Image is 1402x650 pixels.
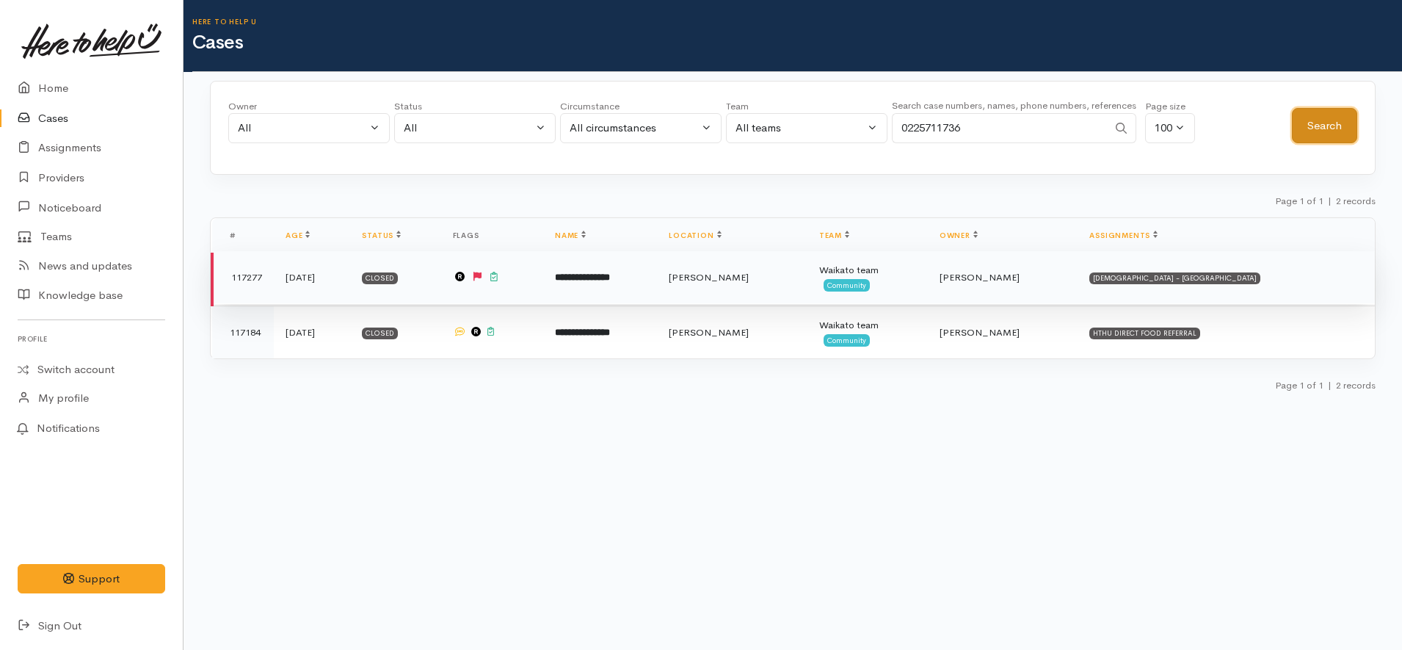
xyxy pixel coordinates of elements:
[940,326,1020,339] span: [PERSON_NAME]
[669,271,749,284] span: [PERSON_NAME]
[819,263,916,278] div: Waikato team
[1089,328,1200,339] div: HTHU DIRECT FOOD REFERRAL
[735,120,865,137] div: All teams
[819,231,849,240] a: Team
[274,306,350,359] td: [DATE]
[824,279,870,291] span: Community
[1155,120,1172,137] div: 100
[1089,231,1158,240] a: Assignments
[362,231,401,240] a: Status
[940,231,978,240] a: Owner
[1089,272,1260,284] div: [DEMOGRAPHIC_DATA] - [GEOGRAPHIC_DATA]
[819,318,916,333] div: Waikato team
[228,113,390,143] button: All
[726,113,887,143] button: All teams
[192,32,1402,54] h1: Cases
[286,231,310,240] a: Age
[555,231,586,240] a: Name
[892,113,1108,143] input: Search
[238,120,367,137] div: All
[212,306,274,359] td: 117184
[404,120,533,137] div: All
[228,99,390,114] div: Owner
[560,113,722,143] button: All circumstances
[940,271,1020,284] span: [PERSON_NAME]
[1145,99,1195,114] div: Page size
[18,329,165,349] h6: Profile
[394,99,556,114] div: Status
[1292,108,1357,144] button: Search
[1145,113,1195,143] button: 100
[394,113,556,143] button: All
[212,251,274,304] td: 117277
[1275,379,1376,391] small: Page 1 of 1 2 records
[824,334,870,346] span: Community
[192,18,1402,26] h6: Here to help u
[1275,195,1376,207] small: Page 1 of 1 2 records
[570,120,699,137] div: All circumstances
[892,99,1136,112] small: Search case numbers, names, phone numbers, references
[669,326,749,339] span: [PERSON_NAME]
[212,218,274,253] th: #
[362,328,398,339] div: Closed
[560,99,722,114] div: Circumstance
[441,218,543,253] th: Flags
[726,99,887,114] div: Team
[274,251,350,304] td: [DATE]
[1328,195,1332,207] span: |
[18,564,165,594] button: Support
[362,272,398,284] div: Closed
[1328,379,1332,391] span: |
[669,231,721,240] a: Location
